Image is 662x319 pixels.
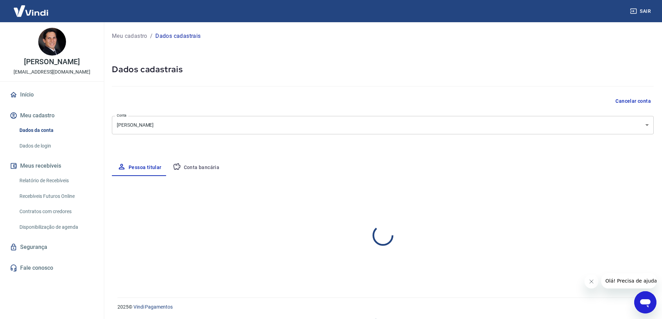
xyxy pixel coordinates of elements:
[17,174,96,188] a: Relatório de Recebíveis
[8,87,96,102] a: Início
[17,189,96,203] a: Recebíveis Futuros Online
[8,108,96,123] button: Meu cadastro
[117,113,126,118] label: Conta
[17,139,96,153] a: Dados de login
[133,304,173,310] a: Vindi Pagamentos
[167,159,225,176] button: Conta bancária
[14,68,90,76] p: [EMAIL_ADDRESS][DOMAIN_NAME]
[112,64,654,75] h5: Dados cadastrais
[112,159,167,176] button: Pessoa titular
[117,303,645,311] p: 2025 ©
[17,204,96,219] a: Contratos com credores
[155,32,201,40] p: Dados cadastrais
[38,28,66,56] img: a1d6dcc1-1c54-4b41-bb00-9d32aff64a00.jpeg
[8,260,96,276] a: Fale conosco
[24,58,80,66] p: [PERSON_NAME]
[585,275,598,288] iframe: Fechar mensagem
[634,291,656,313] iframe: Botão para abrir a janela de mensagens
[17,123,96,137] a: Dados da conta
[17,220,96,234] a: Disponibilização de agenda
[8,158,96,174] button: Meus recebíveis
[112,116,654,134] div: [PERSON_NAME]
[150,32,153,40] p: /
[112,32,147,40] a: Meu cadastro
[4,5,58,10] span: Olá! Precisa de ajuda?
[601,273,656,288] iframe: Mensagem da empresa
[629,5,654,18] button: Sair
[613,95,654,108] button: Cancelar conta
[8,240,96,255] a: Segurança
[8,0,54,22] img: Vindi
